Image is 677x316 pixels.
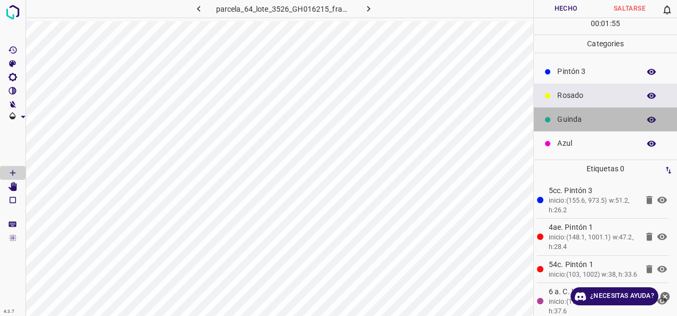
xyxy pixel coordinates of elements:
p: Azul [557,138,634,149]
font: inicio:(155.6, 973.5) w:51.2, h:26.2 [549,197,630,214]
p: 6 a. C. Verde [549,286,638,297]
font: inicio:(191.4, 986.2) w:39.8, h:37.6 [549,298,630,315]
p: Pintón 3 [557,66,634,77]
div: 4.3.7 [1,307,17,316]
div: Rosado [534,84,677,107]
font: 55 [612,19,620,28]
div: Pintón 3 [534,60,677,84]
div: Azul [534,131,677,155]
h6: parcela_64_lote_3526_GH016215_frame_00109_105438.jpg [216,3,352,18]
font: inicio:(103, 1002) w:38, h:33.6 [549,271,637,278]
div: Guinda [534,107,677,131]
font: inicio:(148.1, 1001.1) w:47.2, h:28.4 [549,234,633,251]
font: ¿Necesitas ayuda? [590,290,654,302]
a: ¿Necesitas ayuda? [571,287,658,305]
p: Rosado [557,90,634,101]
p: 5cc. Pintón 3 [549,185,638,196]
font: Etiquetas 0 [587,164,624,173]
font: 01 [601,19,609,28]
img: logotipo [3,3,22,22]
p: 4ae. Pintón 1 [549,222,638,233]
font: 00 [591,19,599,28]
p: Guinda [557,114,634,125]
p: 54c. Pintón 1 [549,259,638,270]
p: Categories [534,35,677,53]
div: : : [591,18,620,35]
button: Cerrar Ayuda [658,287,672,305]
